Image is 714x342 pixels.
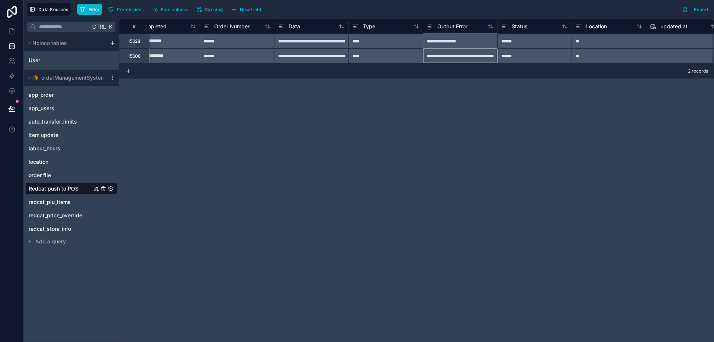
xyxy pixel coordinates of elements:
span: Export [694,7,708,12]
span: New field [240,7,261,12]
span: Order Number [214,23,250,30]
span: Syncing [205,7,223,12]
span: Data Sources [38,7,68,12]
span: Completed [140,23,167,30]
a: Permissions [105,4,149,15]
button: New field [228,4,264,15]
button: Find column [149,4,190,15]
span: Location [586,23,607,30]
span: Status [512,23,527,30]
span: 2 records [688,68,708,74]
span: Ctrl [91,22,107,31]
span: Find column [161,7,188,12]
div: 15628 [128,38,140,44]
button: Data Sources [27,3,71,16]
span: K [108,24,113,29]
button: Syncing [193,4,225,15]
span: Type [363,23,375,30]
div: 15608 [128,53,141,59]
button: Export [679,3,711,16]
span: Filter [89,7,100,12]
button: Permissions [105,4,146,15]
div: # [125,23,143,29]
span: updated at [660,23,688,30]
span: Data [289,23,300,30]
span: Output Error [437,23,467,30]
span: Permissions [117,7,144,12]
a: Syncing [193,4,228,15]
button: Filter [77,4,103,15]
